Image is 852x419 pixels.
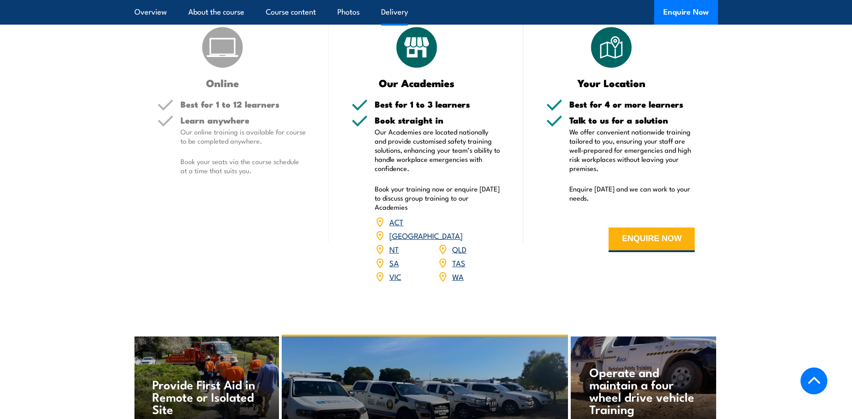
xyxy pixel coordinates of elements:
[181,100,306,109] h5: Best for 1 to 12 learners
[569,127,695,173] p: We offer convenient nationwide training tailored to you, ensuring your staff are well-prepared fo...
[452,257,465,268] a: TAS
[569,116,695,124] h5: Talk to us for a solution
[389,271,401,282] a: VIC
[389,230,463,241] a: [GEOGRAPHIC_DATA]
[157,78,288,88] h3: Online
[452,243,466,254] a: QLD
[375,184,501,212] p: Book your training now or enquire [DATE] to discuss group training to our Academies
[375,100,501,109] h5: Best for 1 to 3 learners
[181,157,306,175] p: Book your seats via the course schedule at a time that suits you.
[389,243,399,254] a: NT
[181,127,306,145] p: Our online training is available for course to be completed anywhere.
[609,228,695,252] button: ENQUIRE NOW
[389,216,403,227] a: ACT
[452,271,464,282] a: WA
[351,78,482,88] h3: Our Academies
[589,366,697,415] h4: Operate and maintain a four wheel drive vehicle Training
[389,257,399,268] a: SA
[546,78,677,88] h3: Your Location
[375,116,501,124] h5: Book straight in
[375,127,501,173] p: Our Academies are located nationally and provide customised safety training solutions, enhancing ...
[569,100,695,109] h5: Best for 4 or more learners
[181,116,306,124] h5: Learn anywhere
[569,184,695,202] p: Enquire [DATE] and we can work to your needs.
[152,378,260,415] h4: Provide First Aid in Remote or Isolated Site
